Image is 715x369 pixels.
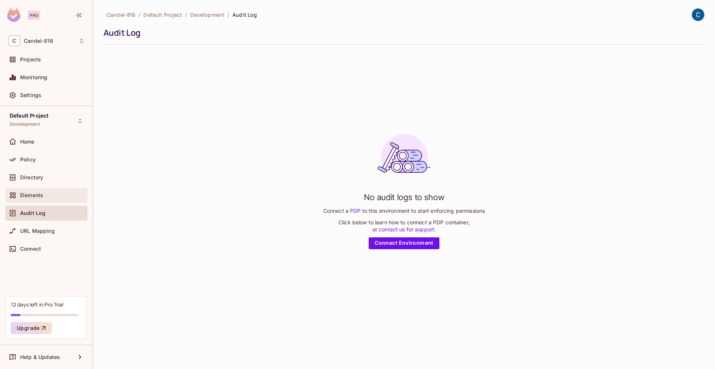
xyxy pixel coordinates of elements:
[104,27,701,38] div: Audit Log
[232,11,257,18] span: Audit Log
[20,92,41,98] span: Settings
[8,35,20,46] span: C
[692,9,704,21] img: Candel Brawsha
[20,210,45,216] span: Audit Log
[228,11,229,18] li: /
[24,38,53,44] span: Workspace: Candel-816
[364,192,445,203] h1: No audit logs to show
[20,74,48,80] span: Monitoring
[28,11,40,20] div: Pro
[11,301,63,308] div: 12 days left in Pro Trial
[139,11,140,18] li: /
[190,11,225,18] span: the active environment
[143,11,182,18] span: the active project
[20,57,41,62] span: Projects
[20,139,35,145] span: Home
[20,157,36,163] span: Policy
[339,219,470,233] p: Click below to learn how to connect a PDP container, or
[185,11,187,18] li: /
[20,246,41,252] span: Connect
[20,228,55,234] span: URL Mapping
[20,174,43,180] span: Directory
[349,208,362,214] a: PDP
[107,11,136,18] span: the active workspace
[10,121,40,127] span: Development
[369,237,439,249] a: Connect Environment
[7,8,20,22] img: SReyMgAAAABJRU5ErkJggg==
[20,354,60,360] span: Help & Updates
[11,322,52,334] button: Upgrade
[323,207,485,214] p: Connect a to this environment to start enforcing permissions
[20,192,43,198] span: Elements
[377,226,436,232] a: contact us for support.
[10,113,48,119] span: Default Project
